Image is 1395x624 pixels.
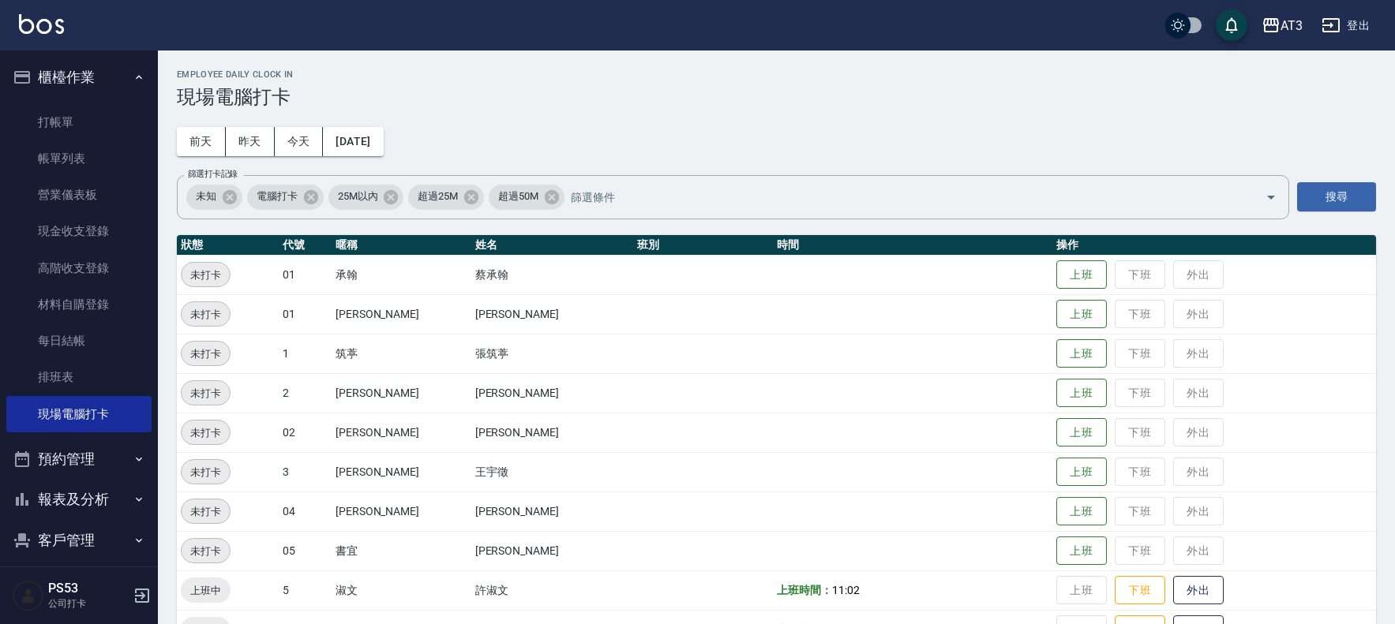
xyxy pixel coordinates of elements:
a: 營業儀表板 [6,177,152,213]
button: save [1216,9,1247,41]
td: [PERSON_NAME] [471,531,634,570]
a: 材料自購登錄 [6,286,152,323]
td: 王宇徵 [471,452,634,491]
td: [PERSON_NAME] [332,452,471,491]
button: 昨天 [226,127,275,156]
th: 班別 [633,235,773,256]
span: 未知 [186,189,226,204]
span: 11:02 [832,584,860,596]
span: 超過50M [489,189,548,204]
button: 員工及薪資 [6,560,152,601]
th: 狀態 [177,235,279,256]
h2: Employee Daily Clock In [177,69,1376,80]
span: 未打卡 [182,267,230,283]
td: 書宜 [332,531,471,570]
td: 5 [279,570,332,610]
td: 承翰 [332,255,471,294]
button: 今天 [275,127,324,156]
div: 電腦打卡 [247,185,324,210]
th: 操作 [1052,235,1376,256]
button: 上班 [1056,497,1107,526]
td: 3 [279,452,332,491]
td: [PERSON_NAME] [332,491,471,531]
span: 未打卡 [182,346,230,362]
div: 超過25M [408,185,484,210]
div: 25M以內 [328,185,404,210]
input: 篩選條件 [567,183,1238,211]
th: 代號 [279,235,332,256]
p: 公司打卡 [48,596,129,611]
span: 上班中 [181,582,231,599]
a: 打帳單 [6,104,152,140]
td: 01 [279,294,332,334]
button: 上班 [1056,458,1107,487]
a: 排班表 [6,359,152,395]
button: 上班 [1056,300,1107,329]
button: 上班 [1056,536,1107,566]
span: 未打卡 [182,385,230,402]
td: [PERSON_NAME] [471,294,634,334]
a: 帳單列表 [6,140,152,177]
td: [PERSON_NAME] [471,413,634,452]
div: 未知 [186,185,242,210]
a: 現金收支登錄 [6,213,152,249]
h3: 現場電腦打卡 [177,86,1376,108]
span: 超過25M [408,189,467,204]
th: 時間 [773,235,1052,256]
button: 搜尋 [1297,182,1376,211]
td: [PERSON_NAME] [332,294,471,334]
td: 02 [279,413,332,452]
button: [DATE] [323,127,383,156]
button: 上班 [1056,418,1107,447]
span: 未打卡 [182,464,230,480]
button: Open [1258,185,1284,210]
td: 蔡承翰 [471,255,634,294]
span: 25M以內 [328,189,388,204]
button: 下班 [1115,576,1165,605]
button: 登出 [1315,11,1376,40]
th: 姓名 [471,235,634,256]
img: Person [13,580,44,611]
button: 客戶管理 [6,520,152,561]
td: [PERSON_NAME] [332,373,471,413]
a: 高階收支登錄 [6,250,152,286]
button: 上班 [1056,379,1107,408]
td: 張筑葶 [471,334,634,373]
td: 筑葶 [332,334,471,373]
td: 2 [279,373,332,413]
a: 現場電腦打卡 [6,396,152,432]
div: AT3 [1281,16,1303,35]
button: 預約管理 [6,439,152,480]
a: 每日結帳 [6,323,152,359]
div: 超過50M [489,185,564,210]
span: 未打卡 [182,306,230,323]
button: 上班 [1056,339,1107,368]
label: 篩選打卡記錄 [188,168,238,180]
span: 電腦打卡 [247,189,307,204]
td: 淑文 [332,570,471,610]
th: 暱稱 [332,235,471,256]
td: 1 [279,334,332,373]
span: 未打卡 [182,424,230,441]
button: 前天 [177,127,226,156]
button: 上班 [1056,260,1107,290]
button: AT3 [1255,9,1309,42]
td: 許淑文 [471,570,634,610]
span: 未打卡 [182,543,230,559]
h5: PS53 [48,581,129,596]
button: 報表及分析 [6,479,152,520]
td: [PERSON_NAME] [471,373,634,413]
td: [PERSON_NAME] [471,491,634,531]
button: 櫃檯作業 [6,57,152,98]
td: 01 [279,255,332,294]
td: [PERSON_NAME] [332,413,471,452]
button: 外出 [1173,576,1224,605]
span: 未打卡 [182,503,230,520]
b: 上班時間： [777,584,832,596]
td: 04 [279,491,332,531]
td: 05 [279,531,332,570]
img: Logo [19,14,64,34]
